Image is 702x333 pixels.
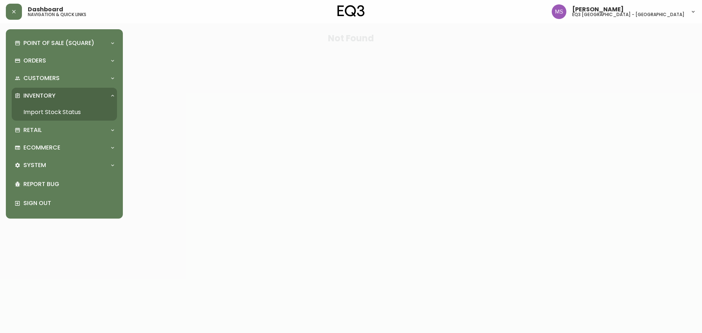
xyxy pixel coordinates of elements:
span: [PERSON_NAME] [572,7,624,12]
div: Ecommerce [12,140,117,156]
div: System [12,157,117,173]
p: Sign Out [23,199,114,207]
div: Point of Sale (Square) [12,35,117,51]
span: Dashboard [28,7,63,12]
img: logo [337,5,365,17]
div: Retail [12,122,117,138]
p: Report Bug [23,180,114,188]
img: 1b6e43211f6f3cc0b0729c9049b8e7af [552,4,566,19]
a: Import Stock Status [12,104,117,121]
h5: eq3 [GEOGRAPHIC_DATA] - [GEOGRAPHIC_DATA] [572,12,684,17]
p: Point of Sale (Square) [23,39,94,47]
div: Customers [12,70,117,86]
div: Inventory [12,88,117,104]
h5: navigation & quick links [28,12,86,17]
div: Orders [12,53,117,69]
div: Report Bug [12,175,117,194]
p: Customers [23,74,60,82]
p: System [23,161,46,169]
p: Ecommerce [23,144,60,152]
p: Orders [23,57,46,65]
p: Inventory [23,92,56,100]
div: Sign Out [12,194,117,213]
p: Retail [23,126,42,134]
